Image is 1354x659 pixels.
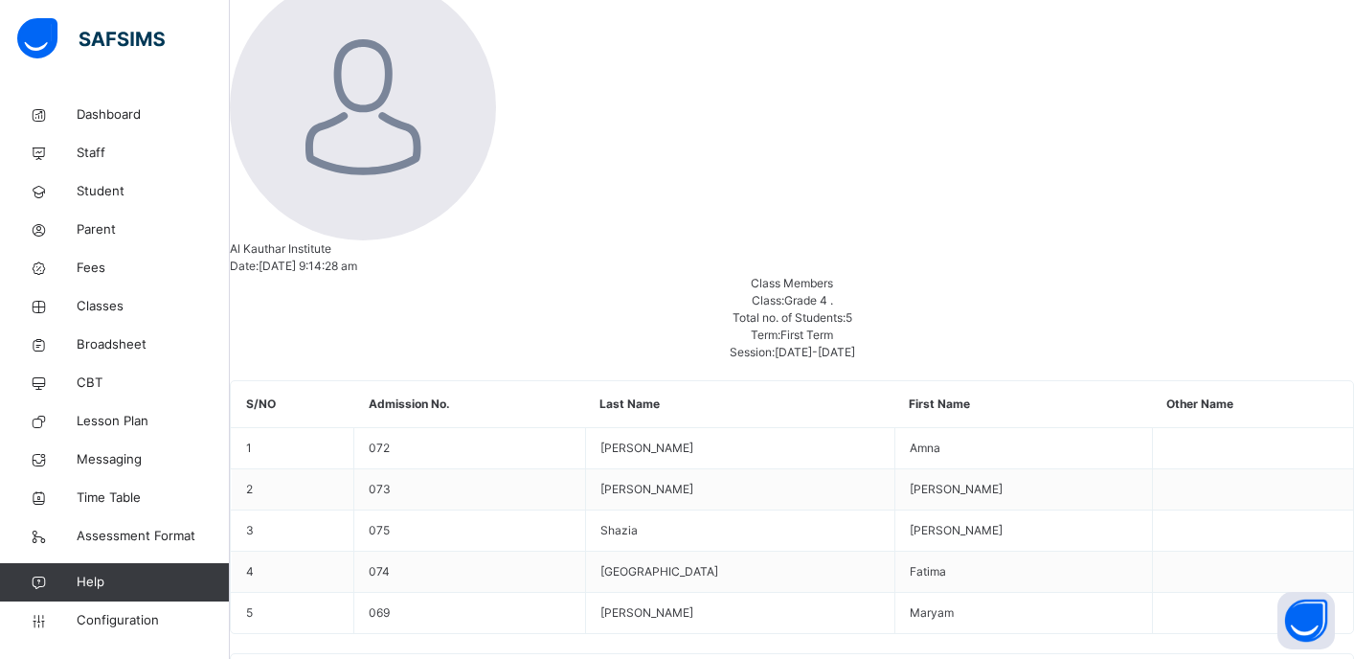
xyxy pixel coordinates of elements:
td: 074 [354,552,585,593]
th: S/NO [232,381,354,428]
td: [PERSON_NAME] [894,469,1152,511]
td: [PERSON_NAME] [585,593,894,634]
span: Class: [752,293,784,307]
span: Student [77,182,230,201]
span: CBT [77,374,230,393]
td: Amna [894,428,1152,469]
td: 5 [232,593,354,634]
span: Dashboard [77,105,230,125]
td: [GEOGRAPHIC_DATA] [585,552,894,593]
span: Classes [77,297,230,316]
td: 4 [232,552,354,593]
span: Term: [751,328,780,342]
span: Staff [77,144,230,163]
td: 073 [354,469,585,511]
span: Messaging [77,450,230,469]
span: Help [77,573,229,592]
span: Date: [230,259,259,273]
span: [DATE]-[DATE] [775,345,855,359]
button: Open asap [1277,592,1335,649]
td: 072 [354,428,585,469]
span: Grade 4 . [784,293,833,307]
span: Total no. of Students: [733,310,846,325]
span: Assessment Format [77,527,230,546]
span: First Term [780,328,833,342]
span: Lesson Plan [77,412,230,431]
span: Session: [730,345,775,359]
span: Fees [77,259,230,278]
td: 3 [232,511,354,552]
img: safsims [17,18,165,58]
td: Shazia [585,511,894,552]
span: Parent [77,220,230,239]
span: Configuration [77,611,229,630]
span: 5 [846,310,852,325]
span: Time Table [77,489,230,508]
td: 2 [232,469,354,511]
span: [DATE] 9:14:28 am [259,259,357,273]
td: [PERSON_NAME] [585,469,894,511]
td: Fatima [894,552,1152,593]
th: Other Name [1152,381,1353,428]
td: [PERSON_NAME] [894,511,1152,552]
span: Class Members [751,276,833,290]
th: Last Name [585,381,894,428]
th: First Name [894,381,1152,428]
span: Broadsheet [77,335,230,354]
td: 1 [232,428,354,469]
td: [PERSON_NAME] [585,428,894,469]
th: Admission No. [354,381,585,428]
td: 069 [354,593,585,634]
td: 075 [354,511,585,552]
span: Al Kauthar Institute [230,241,331,256]
td: Maryam [894,593,1152,634]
